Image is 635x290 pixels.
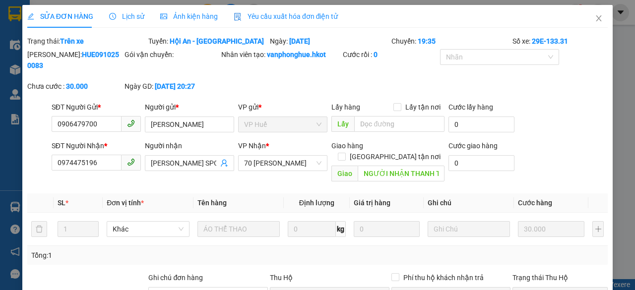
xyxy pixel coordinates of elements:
[170,37,264,45] b: Hội An - [GEOGRAPHIC_DATA]
[145,140,234,151] div: Người nhận
[125,49,220,60] div: Gói vận chuyển:
[107,199,144,207] span: Đơn vị tính
[26,36,148,47] div: Trạng thái:
[512,272,608,283] div: Trạng thái Thu Hộ
[399,272,488,283] span: Phí thu hộ khách nhận trả
[220,159,228,167] span: user-add
[52,140,141,151] div: SĐT Người Nhận
[113,222,183,236] span: Khác
[27,12,93,20] span: SỬA ĐƠN HÀNG
[374,51,378,58] b: 0
[197,199,227,207] span: Tên hàng
[234,13,242,21] img: icon
[448,116,514,132] input: Cước lấy hàng
[346,151,444,162] span: [GEOGRAPHIC_DATA] tận nơi
[147,36,269,47] div: Tuyến:
[66,82,88,90] b: 30.000
[238,102,327,113] div: VP gửi
[109,13,116,20] span: clock-circle
[27,13,34,20] span: edit
[354,116,444,132] input: Dọc đường
[331,142,363,150] span: Giao hàng
[267,51,326,58] b: vanphonghue.hkot
[448,142,498,150] label: Cước giao hàng
[127,158,135,166] span: phone
[336,221,346,237] span: kg
[511,36,609,47] div: Số xe:
[155,82,195,90] b: [DATE] 20:27
[109,12,144,20] span: Lịch sử
[401,102,444,113] span: Lấy tận nơi
[289,37,310,45] b: [DATE]
[145,102,234,113] div: Người gửi
[428,221,510,237] input: Ghi Chú
[270,274,293,282] span: Thu Hộ
[27,81,123,92] div: Chưa cước :
[424,193,514,213] th: Ghi chú
[331,116,354,132] span: Lấy
[299,199,334,207] span: Định lượng
[244,117,321,132] span: VP Huế
[418,37,436,45] b: 19:35
[31,221,47,237] button: delete
[160,13,167,20] span: picture
[358,166,444,181] input: Dọc đường
[354,221,420,237] input: 0
[244,156,321,171] span: 70 Nguyễn Hữu Huân
[331,166,358,181] span: Giao
[592,221,604,237] button: plus
[234,12,338,20] span: Yêu cầu xuất hóa đơn điện tử
[58,199,65,207] span: SL
[343,49,438,60] div: Cước rồi :
[595,14,603,22] span: close
[31,250,246,261] div: Tổng: 1
[221,49,341,60] div: Nhân viên tạo:
[60,37,84,45] b: Trên xe
[238,142,266,150] span: VP Nhận
[585,5,613,33] button: Close
[448,155,514,171] input: Cước giao hàng
[390,36,512,47] div: Chuyến:
[160,12,218,20] span: Ảnh kiện hàng
[331,103,360,111] span: Lấy hàng
[125,81,220,92] div: Ngày GD:
[197,221,280,237] input: VD: Bàn, Ghế
[354,199,390,207] span: Giá trị hàng
[518,199,552,207] span: Cước hàng
[27,49,123,71] div: [PERSON_NAME]:
[269,36,390,47] div: Ngày:
[448,103,493,111] label: Cước lấy hàng
[148,274,203,282] label: Ghi chú đơn hàng
[532,37,568,45] b: 29E-133.31
[52,102,141,113] div: SĐT Người Gửi
[518,221,584,237] input: 0
[127,119,135,127] span: phone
